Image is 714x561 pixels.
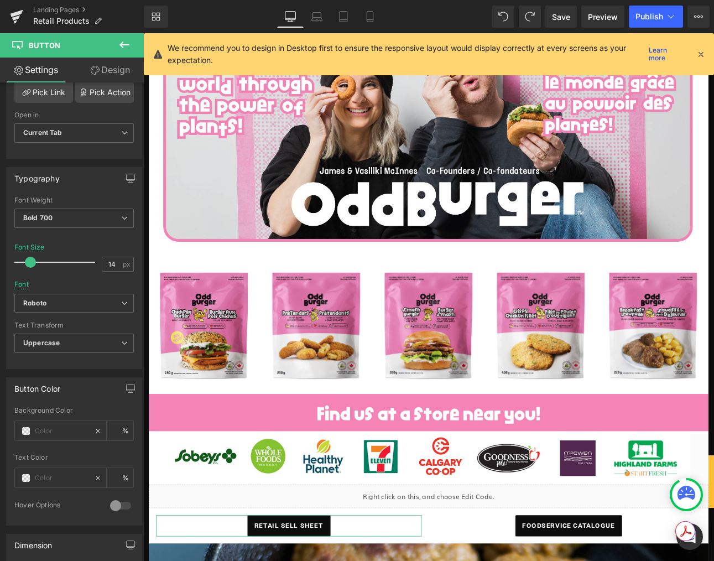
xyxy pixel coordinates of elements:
[168,42,644,66] p: We recommend you to design in Desktop first to ensure the responsive layout would display correct...
[23,128,62,137] b: Current Tab
[14,378,60,393] div: Button Color
[14,454,134,461] div: Text Color
[492,6,514,28] button: Undo
[581,6,624,28] a: Preview
[644,48,687,61] a: Learn more
[33,17,90,25] span: Retail Products
[330,6,357,28] a: Tablet
[144,6,168,28] a: New Library
[33,6,144,14] a: Landing Pages
[304,6,330,28] a: Laptop
[74,58,146,82] a: Design
[629,6,683,28] button: Publish
[35,425,89,437] input: Color
[14,280,29,288] div: Font
[14,81,73,103] a: Pick Link
[687,6,710,28] button: More
[35,472,89,484] input: Color
[519,6,541,28] button: Redo
[23,214,53,222] b: Bold 700
[14,534,53,550] div: Dimension
[23,299,46,308] i: Roboto
[552,11,570,23] span: Save
[23,339,60,347] b: Uppercase
[123,261,132,268] span: px
[654,503,664,548] a: ORDER NOW
[14,407,134,414] div: Background Color
[29,41,60,50] span: Button
[357,6,383,28] a: Mobile
[14,243,45,251] div: Font Size
[635,12,663,21] span: Publish
[14,501,99,512] div: Hover Options
[107,468,133,487] div: %
[107,421,133,440] div: %
[14,111,134,119] div: Open in
[14,321,134,329] div: Text Transform
[277,6,304,28] a: Desktop
[14,168,60,183] div: Typography
[588,11,618,23] span: Preview
[75,81,134,103] a: Pick Action
[14,196,134,204] div: Font Weight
